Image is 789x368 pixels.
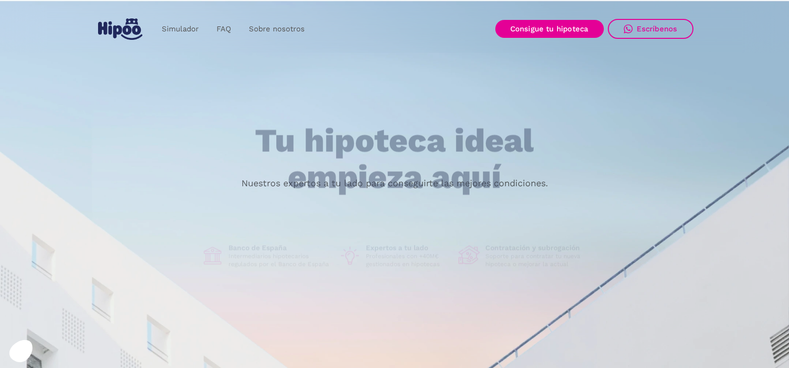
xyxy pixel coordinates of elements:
[153,19,208,39] a: Simulador
[608,19,693,39] a: Escríbenos
[485,252,588,268] p: Soporte para contratar tu nueva hipoteca o mejorar la actual
[228,252,331,268] p: Intermediarios hipotecarios regulados por el Banco de España
[485,244,588,252] h1: Contratación y subrogación
[637,24,677,33] div: Escríbenos
[366,244,451,252] h1: Expertos a tu lado
[208,19,240,39] a: FAQ
[495,20,604,38] a: Consigue tu hipoteca
[228,244,331,252] h1: Banco de España
[240,19,314,39] a: Sobre nosotros
[393,247,543,270] a: Mejorar mi hipoteca
[245,247,389,270] a: Buscar nueva hipoteca
[206,123,583,195] h1: Tu hipoteca ideal empieza aquí
[96,14,145,44] a: home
